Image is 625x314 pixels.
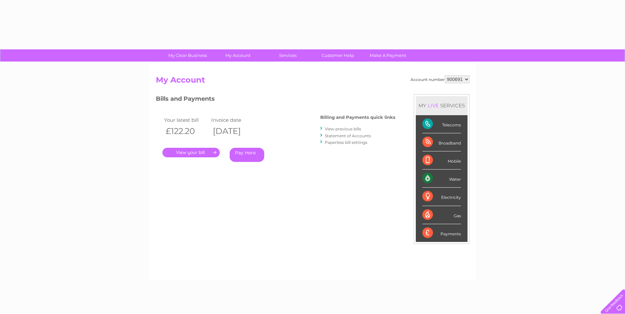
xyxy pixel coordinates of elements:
[160,49,215,62] a: My Clear Business
[422,188,461,206] div: Electricity
[422,151,461,170] div: Mobile
[325,126,361,131] a: View previous bills
[422,206,461,224] div: Gas
[211,49,265,62] a: My Account
[426,102,440,109] div: LIVE
[156,94,395,106] h3: Bills and Payments
[261,49,315,62] a: Services
[416,96,468,115] div: MY SERVICES
[230,148,264,162] a: Pay Here
[411,75,469,83] div: Account number
[422,224,461,242] div: Payments
[162,148,220,157] a: .
[162,116,210,124] td: Your latest bill
[325,133,371,138] a: Statement of Accounts
[156,75,469,88] h2: My Account
[325,140,367,145] a: Paperless bill settings
[422,170,461,188] div: Water
[320,115,395,120] h4: Billing and Payments quick links
[422,133,461,151] div: Broadband
[210,116,257,124] td: Invoice date
[210,124,257,138] th: [DATE]
[162,124,210,138] th: £122.20
[422,115,461,133] div: Telecoms
[361,49,415,62] a: Make A Payment
[311,49,365,62] a: Customer Help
